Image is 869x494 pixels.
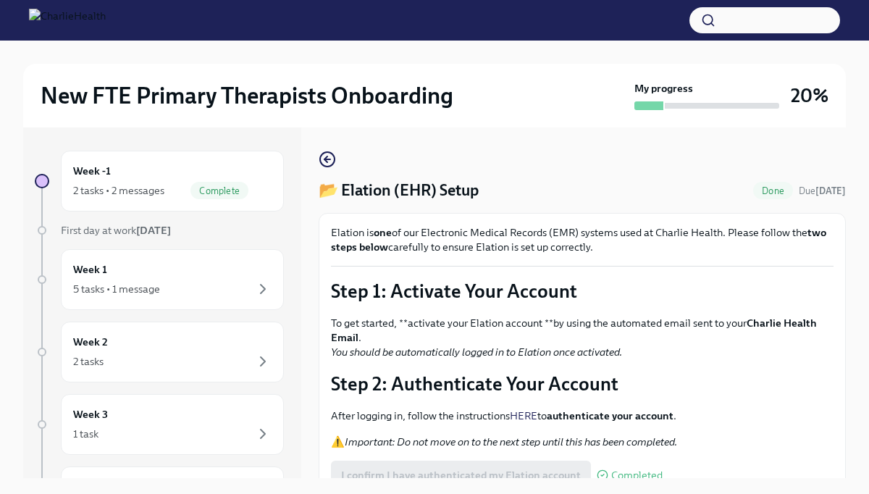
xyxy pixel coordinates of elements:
h6: Week 2 [73,334,108,350]
div: 1 task [73,427,98,441]
p: To get started, **activate your Elation account **by using the automated email sent to your . [331,316,834,359]
img: CharlieHealth [29,9,106,32]
a: Week 22 tasks [35,322,284,382]
a: First day at work[DATE] [35,223,284,238]
div: 2 tasks [73,354,104,369]
p: Step 1: Activate Your Account [331,278,834,304]
p: After logging in, follow the instructions to . [331,409,834,423]
a: Week 31 task [35,394,284,455]
span: First day at work [61,224,171,237]
span: Due [799,185,846,196]
span: August 22nd, 2025 07:00 [799,184,846,198]
span: Complete [190,185,248,196]
h3: 20% [791,83,828,109]
p: Elation is of our Electronic Medical Records (EMR) systems used at Charlie Health. Please follow ... [331,225,834,254]
strong: [DATE] [136,224,171,237]
em: Important: Do not move on to the next step until this has been completed. [345,435,677,448]
em: You should be automatically logged in to Elation once activated. [331,346,622,359]
div: 2 tasks • 2 messages [73,183,164,198]
div: 5 tasks • 1 message [73,282,160,296]
h4: 📂 Elation (EHR) Setup [319,180,479,201]
strong: one [374,226,392,239]
strong: authenticate your account [547,409,673,422]
strong: My progress [634,81,693,96]
span: Completed [611,470,663,481]
p: Step 2: Authenticate Your Account [331,371,834,397]
p: ⚠️ [331,435,834,449]
a: HERE [510,409,537,422]
h6: Week -1 [73,163,111,179]
span: Done [753,185,793,196]
h2: New FTE Primary Therapists Onboarding [41,81,453,110]
h6: Week 3 [73,406,108,422]
a: Week 15 tasks • 1 message [35,249,284,310]
a: Week -12 tasks • 2 messagesComplete [35,151,284,212]
h6: Week 1 [73,261,107,277]
strong: [DATE] [815,185,846,196]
